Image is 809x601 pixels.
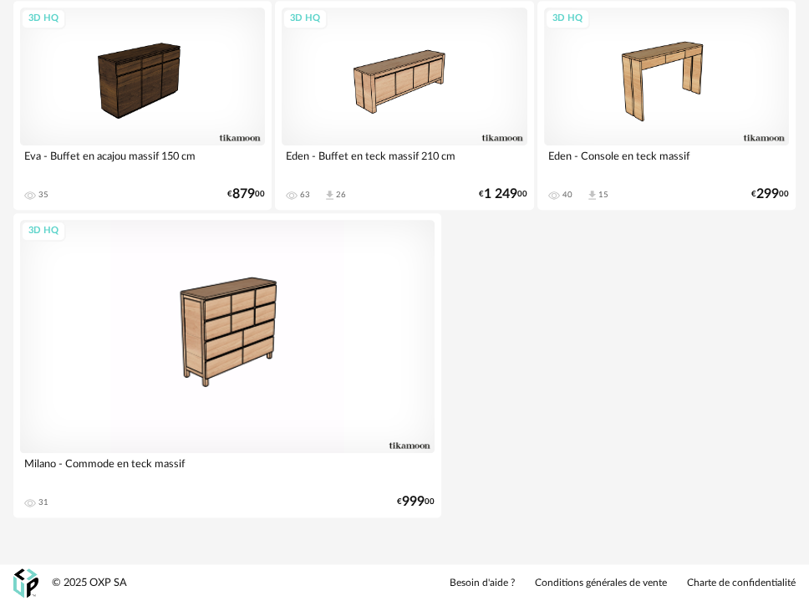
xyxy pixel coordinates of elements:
a: 3D HQ Milano - Commode en teck massif 31 €99900 [13,213,441,517]
span: 879 [232,189,255,200]
span: 299 [756,189,779,200]
span: 1 249 [484,189,517,200]
a: Conditions générales de vente [535,577,667,590]
div: Milano - Commode en teck massif [20,453,435,486]
span: 999 [402,497,425,507]
div: 40 [562,190,572,200]
div: 26 [336,190,346,200]
div: © 2025 OXP SA [52,576,127,590]
div: € 00 [227,189,265,200]
div: 31 [38,497,48,507]
a: 3D HQ Eden - Console en teck massif 40 Download icon 15 €29900 [537,1,796,210]
div: 35 [38,190,48,200]
div: Eva - Buffet en acajou massif 150 cm [20,145,265,179]
a: Besoin d'aide ? [450,577,515,590]
div: Eden - Console en teck massif [544,145,789,179]
a: Charte de confidentialité [687,577,796,590]
div: 3D HQ [282,8,328,29]
div: € 00 [397,497,435,507]
a: 3D HQ Eden - Buffet en teck massif 210 cm 63 Download icon 26 €1 24900 [275,1,533,210]
div: € 00 [751,189,789,200]
a: 3D HQ Eva - Buffet en acajou massif 150 cm 35 €87900 [13,1,272,210]
div: 63 [300,190,310,200]
div: 3D HQ [21,221,66,242]
span: Download icon [586,189,598,201]
div: 15 [598,190,608,200]
div: 3D HQ [545,8,590,29]
img: OXP [13,568,38,598]
div: Eden - Buffet en teck massif 210 cm [282,145,527,179]
div: € 00 [479,189,527,200]
div: 3D HQ [21,8,66,29]
span: Download icon [323,189,336,201]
